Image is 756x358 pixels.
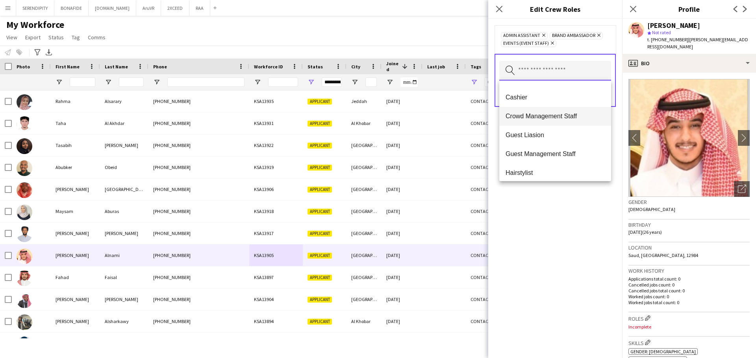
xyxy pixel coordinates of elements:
[506,112,605,120] span: Crowd Management Staff
[119,77,144,87] input: Last Name Filter Input
[466,134,724,156] div: CONTACTED BY [PERSON_NAME]
[153,79,160,86] button: Open Filter Menu
[148,134,249,156] div: [PHONE_NUMBER]
[17,270,32,286] img: Fahad Faisal
[17,314,32,330] img: Adam Alsharkawy
[33,48,42,57] app-action-btn: Advanced filters
[89,0,136,16] button: [DOMAIN_NAME]
[628,276,750,282] p: Applications total count: 0
[382,156,422,178] div: [DATE]
[382,332,422,354] div: [DATE]
[628,324,750,330] p: Incomplete
[51,134,100,156] div: Tasabih
[503,40,549,47] span: Events (Event Staff)
[148,178,249,200] div: [PHONE_NUMBER]
[466,288,724,310] div: CONTACTED BY [PERSON_NAME]
[346,332,382,354] div: [GEOGRAPHIC_DATA]
[17,160,32,176] img: Abubker Obeid
[466,156,724,178] div: CONTACTED BY [PERSON_NAME]
[85,32,109,42] a: Comms
[471,79,478,86] button: Open Filter Menu
[100,112,148,134] div: Al Akhdar
[382,200,422,222] div: [DATE]
[466,90,724,112] div: CONTACTED BY [PERSON_NAME]
[17,204,32,220] img: Maysam Aburas
[17,138,32,154] img: Tasabih Abdelqader
[466,178,724,200] div: CONTACTED BY [PERSON_NAME]
[308,143,332,149] span: Applicant
[346,266,382,288] div: [GEOGRAPHIC_DATA]
[148,288,249,310] div: [PHONE_NUMBER]
[17,292,32,308] img: Mohammed Abdullah Komar
[17,64,30,70] span: Photo
[622,54,756,73] div: Bio
[249,90,303,112] div: KSA13935
[51,288,100,310] div: [PERSON_NAME]
[48,34,64,41] span: Status
[148,222,249,244] div: [PHONE_NUMBER]
[466,222,724,244] div: CONTACTED BY [PERSON_NAME]
[249,288,303,310] div: KSA13904
[51,244,100,266] div: [PERSON_NAME]
[88,34,106,41] span: Comms
[308,319,332,325] span: Applicant
[346,288,382,310] div: [GEOGRAPHIC_DATA]
[249,332,303,354] div: KSA13893
[365,77,377,87] input: City Filter Input
[148,310,249,332] div: [PHONE_NUMBER]
[51,156,100,178] div: Abubker
[249,134,303,156] div: KSA13922
[488,4,622,14] h3: Edit Crew Roles
[506,169,605,176] span: Hairstylist
[652,29,671,35] span: Not rated
[308,275,332,281] span: Applicant
[51,266,100,288] div: Fahad
[167,77,245,87] input: Phone Filter Input
[382,244,422,266] div: [DATE]
[100,310,148,332] div: Alsharkawy
[148,156,249,178] div: [PHONE_NUMBER]
[503,33,540,39] span: Admin Assistant
[382,310,422,332] div: [DATE]
[351,64,360,70] span: City
[346,222,382,244] div: [GEOGRAPHIC_DATA]
[466,310,724,332] div: CONTACTED BY [PERSON_NAME]
[16,0,54,16] button: SERENDIPITY
[100,222,148,244] div: [PERSON_NAME]
[100,332,148,354] div: [PERSON_NAME]
[346,134,382,156] div: [GEOGRAPHIC_DATA]
[148,332,249,354] div: [PHONE_NUMBER]
[100,134,148,156] div: [PERSON_NAME]
[466,200,724,222] div: CONTACTED BY [PERSON_NAME]
[647,37,688,42] span: t. [PHONE_NUMBER]
[308,165,332,171] span: Applicant
[386,79,393,86] button: Open Filter Menu
[628,288,750,294] p: Cancelled jobs total count: 0
[100,288,148,310] div: [PERSON_NAME]
[346,200,382,222] div: [GEOGRAPHIC_DATA]
[346,90,382,112] div: Jeddah
[506,131,605,139] span: Guest Liasion
[427,64,445,70] span: Last job
[346,310,382,332] div: Al Khobar
[249,310,303,332] div: KSA13894
[51,112,100,134] div: Taha
[6,19,64,31] span: My Workforce
[466,244,724,266] div: CONTACTED BY [PERSON_NAME]
[351,79,358,86] button: Open Filter Menu
[308,79,315,86] button: Open Filter Menu
[148,112,249,134] div: [PHONE_NUMBER]
[249,222,303,244] div: KSA13917
[249,156,303,178] div: KSA13919
[148,90,249,112] div: [PHONE_NUMBER]
[382,178,422,200] div: [DATE]
[44,48,54,57] app-action-btn: Export XLSX
[628,244,750,251] h3: Location
[51,222,100,244] div: [PERSON_NAME]
[628,299,750,305] p: Worked jobs total count: 0
[3,32,20,42] a: View
[308,99,332,105] span: Applicant
[51,178,100,200] div: [PERSON_NAME]
[628,206,675,212] span: [DEMOGRAPHIC_DATA]
[249,244,303,266] div: KSA13905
